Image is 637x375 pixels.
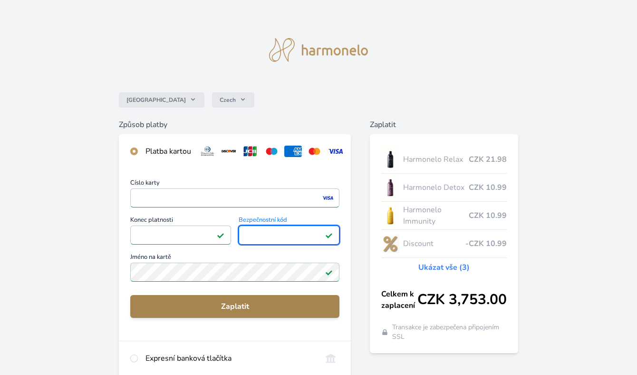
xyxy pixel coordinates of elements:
span: Harmonelo Immunity [403,204,469,227]
h6: Způsob platby [119,119,351,130]
img: IMMUNITY_se_stinem_x-lo.jpg [381,204,399,227]
img: discount-lo.png [381,232,399,256]
button: Zaplatit [130,295,339,318]
img: jcb.svg [241,146,259,157]
iframe: Iframe pro bezpečnostní kód [243,228,335,242]
span: Bezpečnostní kód [239,217,339,226]
img: Platné pole [325,231,333,239]
img: discover.svg [220,146,238,157]
a: Ukázat vše (3) [418,262,470,273]
img: amex.svg [284,146,302,157]
span: Transakce je zabezpečena připojením SSL [392,323,507,342]
img: diners.svg [199,146,216,157]
span: Celkem k zaplacení [381,288,417,311]
span: -CZK 10.99 [465,238,507,249]
iframe: Iframe pro datum vypršení platnosti [135,228,227,242]
img: mc.svg [306,146,323,157]
span: Harmonelo Relax [403,154,469,165]
img: logo.svg [269,38,368,62]
img: visa.svg [327,146,345,157]
span: [GEOGRAPHIC_DATA] [126,96,186,104]
img: onlineBanking_CZ.svg [322,353,339,364]
img: Platné pole [325,268,333,276]
img: CLEAN_RELAX_se_stinem_x-lo.jpg [381,148,399,171]
span: CZK 10.99 [469,182,507,193]
h6: Zaplatit [370,119,518,130]
span: Discount [403,238,465,249]
input: Jméno na kartěPlatné pole [130,263,339,282]
span: CZK 21.98 [469,154,507,165]
div: Expresní banková tlačítka [145,353,314,364]
img: DETOX_se_stinem_x-lo.jpg [381,176,399,199]
span: Zaplatit [138,301,332,312]
img: Platné pole [217,231,224,239]
div: Platba kartou [145,146,191,157]
span: Harmonelo Detox [403,182,469,193]
span: CZK 10.99 [469,210,507,221]
iframe: Iframe pro číslo karty [135,191,335,205]
button: Czech [212,92,254,108]
img: maestro.svg [263,146,280,157]
span: CZK 3,753.00 [417,291,507,308]
span: Konec platnosti [130,217,231,226]
button: [GEOGRAPHIC_DATA] [119,92,204,108]
span: Jméno na kartě [130,254,339,263]
img: visa [321,194,334,202]
span: Czech [220,96,236,104]
span: Číslo karty [130,180,339,188]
